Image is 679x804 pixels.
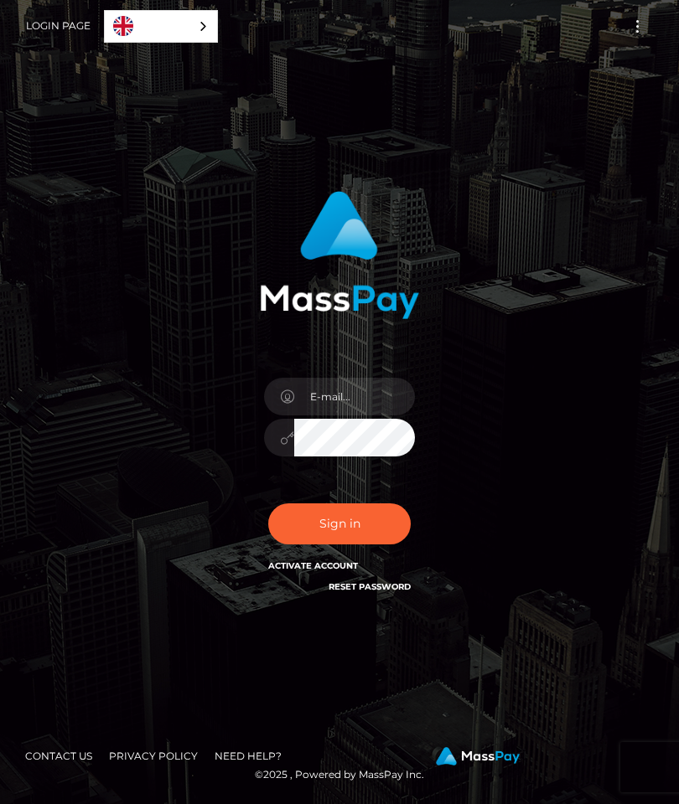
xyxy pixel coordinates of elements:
button: Toggle navigation [622,15,653,38]
a: Need Help? [208,743,288,769]
button: Sign in [268,503,411,544]
img: MassPay [436,747,520,765]
a: Contact Us [18,743,99,769]
input: E-mail... [294,378,415,415]
div: Language [104,10,218,43]
a: Reset Password [329,581,411,592]
a: English [105,11,217,42]
a: Privacy Policy [102,743,205,769]
img: MassPay Login [260,191,419,319]
a: Login Page [26,8,91,44]
a: Activate Account [268,560,358,571]
div: © 2025 , Powered by MassPay Inc. [13,747,666,784]
aside: Language selected: English [104,10,218,43]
